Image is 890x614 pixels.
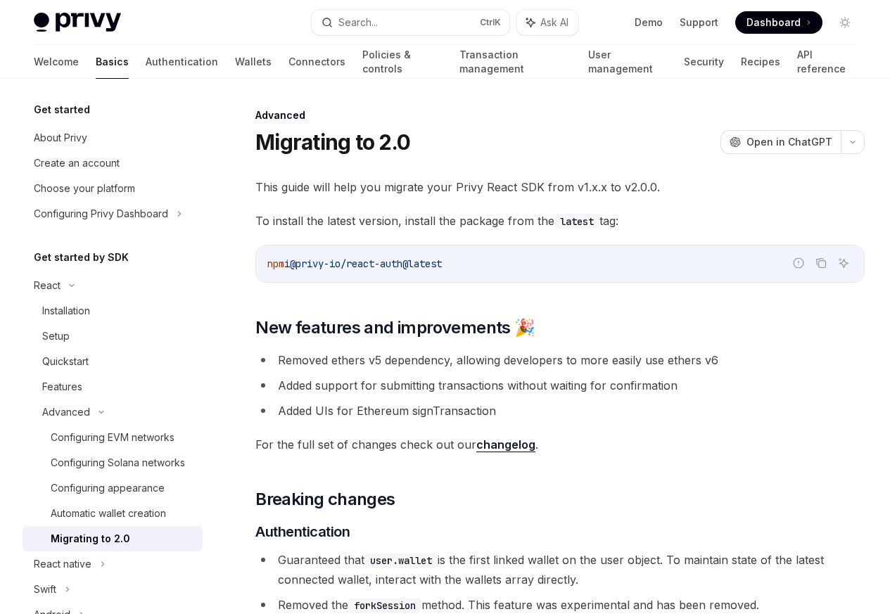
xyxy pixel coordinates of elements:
[34,249,129,266] h5: Get started by SDK
[34,205,168,222] div: Configuring Privy Dashboard
[834,11,856,34] button: Toggle dark mode
[96,45,129,79] a: Basics
[255,435,865,454] span: For the full set of changes check out our .
[746,15,801,30] span: Dashboard
[741,45,780,79] a: Recipes
[338,14,378,31] div: Search...
[255,488,395,511] span: Breaking changes
[34,101,90,118] h5: Get started
[540,15,568,30] span: Ask AI
[312,10,509,35] button: Search...CtrlK
[34,180,135,197] div: Choose your platform
[267,257,284,270] span: npm
[34,13,121,32] img: light logo
[635,15,663,30] a: Demo
[42,378,82,395] div: Features
[284,257,290,270] span: i
[23,298,203,324] a: Installation
[51,454,185,471] div: Configuring Solana networks
[34,556,91,573] div: React native
[23,526,203,551] a: Migrating to 2.0
[23,349,203,374] a: Quickstart
[459,45,571,79] a: Transaction management
[348,598,421,613] code: forkSession
[255,376,865,395] li: Added support for submitting transactions without waiting for confirmation
[42,404,90,421] div: Advanced
[255,522,350,542] span: Authentication
[34,45,79,79] a: Welcome
[278,553,824,587] span: Guaranteed that is the first linked wallet on the user object. To maintain state of the latest co...
[255,401,865,421] li: Added UIs for Ethereum signTransaction
[812,254,830,272] button: Copy the contents from the code block
[588,45,668,79] a: User management
[34,277,61,294] div: React
[23,475,203,501] a: Configuring appearance
[255,350,865,370] li: Removed ethers v5 dependency, allowing developers to more easily use ethers v6
[34,129,87,146] div: About Privy
[797,45,856,79] a: API reference
[834,254,853,272] button: Ask AI
[23,450,203,475] a: Configuring Solana networks
[680,15,718,30] a: Support
[362,45,443,79] a: Policies & controls
[255,108,865,122] div: Advanced
[51,505,166,522] div: Automatic wallet creation
[288,45,345,79] a: Connectors
[290,257,442,270] span: @privy-io/react-auth@latest
[789,254,808,272] button: Report incorrect code
[23,324,203,349] a: Setup
[735,11,822,34] a: Dashboard
[255,211,865,231] span: To install the latest version, install the package from the tag:
[684,45,724,79] a: Security
[255,316,535,339] span: New features and improvements 🎉
[51,480,165,497] div: Configuring appearance
[480,17,501,28] span: Ctrl K
[51,530,130,547] div: Migrating to 2.0
[235,45,272,79] a: Wallets
[34,155,120,172] div: Create an account
[255,129,410,155] h1: Migrating to 2.0
[23,425,203,450] a: Configuring EVM networks
[720,130,841,154] button: Open in ChatGPT
[42,328,70,345] div: Setup
[23,125,203,151] a: About Privy
[278,598,759,612] span: Removed the method. This feature was experimental and has been removed.
[51,429,174,446] div: Configuring EVM networks
[746,135,832,149] span: Open in ChatGPT
[255,177,865,197] span: This guide will help you migrate your Privy React SDK from v1.x.x to v2.0.0.
[554,214,599,229] code: latest
[516,10,578,35] button: Ask AI
[42,302,90,319] div: Installation
[146,45,218,79] a: Authentication
[23,151,203,176] a: Create an account
[364,553,438,568] code: user.wallet
[42,353,89,370] div: Quickstart
[23,374,203,399] a: Features
[23,176,203,201] a: Choose your platform
[34,581,56,598] div: Swift
[476,437,535,452] a: changelog
[23,501,203,526] a: Automatic wallet creation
